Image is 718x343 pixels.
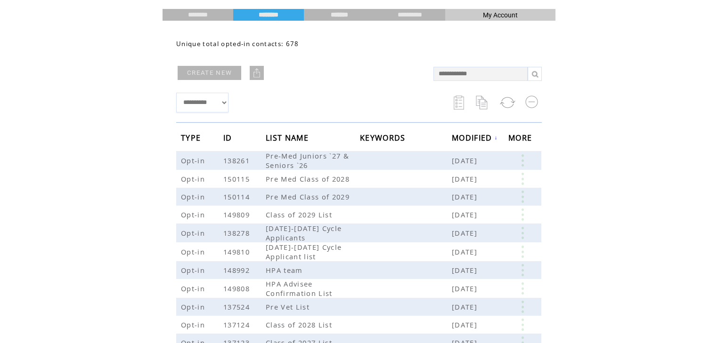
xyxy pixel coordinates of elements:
[452,156,480,165] span: [DATE]
[181,265,207,275] span: Opt-in
[452,192,480,201] span: [DATE]
[266,174,352,183] span: Pre Med Class of 2028
[452,135,498,140] a: MODIFIED↓
[452,320,480,329] span: [DATE]
[266,265,305,275] span: HPA team
[223,228,252,238] span: 138278
[452,174,480,183] span: [DATE]
[223,320,252,329] span: 137124
[483,11,518,19] span: My Account
[223,247,252,256] span: 149810
[266,192,352,201] span: Pre Med Class of 2029
[181,135,203,140] a: TYPE
[181,174,207,183] span: Opt-in
[223,130,235,148] span: ID
[266,320,335,329] span: Class of 2028 List
[181,302,207,311] span: Opt-in
[181,320,207,329] span: Opt-in
[452,284,480,293] span: [DATE]
[360,130,408,148] span: KEYWORDS
[360,135,408,140] a: KEYWORDS
[223,265,252,275] span: 148992
[452,247,480,256] span: [DATE]
[223,210,252,219] span: 149809
[266,135,311,140] a: LIST NAME
[223,192,252,201] span: 150114
[181,228,207,238] span: Opt-in
[252,68,261,78] img: upload.png
[223,174,252,183] span: 150115
[176,40,299,48] span: Unique total opted-in contacts: 678
[181,130,203,148] span: TYPE
[223,135,235,140] a: ID
[223,156,252,165] span: 138261
[452,228,480,238] span: [DATE]
[266,151,349,170] span: Pre-Med Juniors `27 & Seniors `26
[181,284,207,293] span: Opt-in
[181,210,207,219] span: Opt-in
[181,192,207,201] span: Opt-in
[266,130,311,148] span: LIST NAME
[223,284,252,293] span: 149808
[178,66,241,80] a: CREATE NEW
[266,279,335,298] span: HPA Advisee Confirmation List
[181,156,207,165] span: Opt-in
[452,210,480,219] span: [DATE]
[508,130,534,148] span: MORE
[266,302,312,311] span: Pre Vet List
[452,265,480,275] span: [DATE]
[452,130,495,148] span: MODIFIED
[452,302,480,311] span: [DATE]
[266,210,335,219] span: Class of 2029 List
[266,223,342,242] span: [DATE]-[DATE] Cycle Applicants
[266,242,342,261] span: [DATE]-[DATE] Cycle Applicant list
[223,302,252,311] span: 137524
[181,247,207,256] span: Opt-in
